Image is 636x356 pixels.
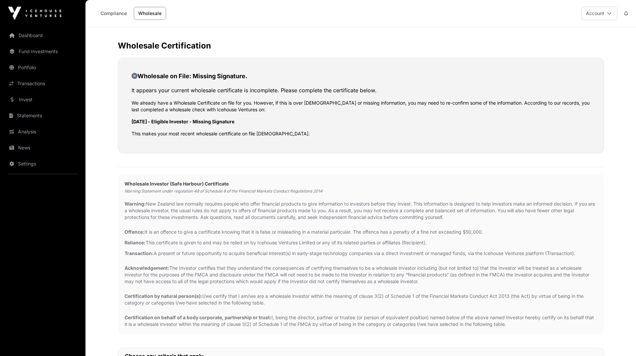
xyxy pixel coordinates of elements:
a: Fund Investments [5,44,80,59]
p: We already have a Wholesale Certificate on file for you. However, if this is over [DEMOGRAPHIC_DA... [132,100,590,113]
p: I, being the director, partner or trustee (or person of equivalent position) named below of the a... [125,314,597,328]
h2: Wholesale Investor (Safe Harbour) Certificate [125,181,597,187]
p: New Zealand law normally requires people who offer financial products to give information to inve... [125,201,597,221]
a: News [5,140,80,155]
p: Warning Statement under regulation 48 of Schedule 8 of the Financial Markets Conduct Regulations ... [125,189,597,194]
h2: Wholesale Certification [118,40,604,51]
a: Invest [5,92,80,107]
button: Account [582,7,617,20]
strong: Warning: [125,201,146,207]
a: Wholesale [134,7,166,20]
p: It appears your current wholesale certificate is incomplete. Please complete the certificate below. [132,86,590,94]
p: This certificate is given to and may be relied on by Icehouse Ventures Limited or any of its rela... [125,239,597,246]
p: [DATE] - Eligible Investor - Missing Signature [132,118,590,125]
a: Settings [5,156,80,171]
strong: Certification on behalf of a body corporate, partnership or trust: [125,315,271,320]
a: Dashboard [5,28,80,43]
strong: Acknowledgement: [125,265,169,271]
p: This makes your most recent wholesale certificate on file [DEMOGRAPHIC_DATA]. [132,130,590,137]
strong: Certification by natural person(s): [125,293,202,299]
h2: Wholesale on File: Missing Signature. [132,72,590,81]
p: It is an offence to give a certificate knowing that it is false or misleading in a material parti... [125,229,597,235]
p: I/we certify that I am/we are a wholesale investor within the meaning of clause 3(2) of Schedule ... [125,293,597,306]
a: Compliance [96,7,131,20]
strong: Transaction: [125,250,154,256]
strong: Offence: [125,229,145,235]
p: The Investor certifies that they understand the consequences of certifying themselves to be a who... [125,265,597,285]
strong: Reliance: [125,240,146,245]
iframe: Chat Widget [603,324,636,356]
a: Portfolio [5,60,80,75]
a: Transactions [5,76,80,91]
p: A present or future opportunity to acquire beneficial interest(s) in early-stage technology compa... [125,250,597,257]
a: Statements [5,108,80,123]
a: Analysis [5,124,80,139]
img: Icehouse Ventures Logo [8,7,61,20]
